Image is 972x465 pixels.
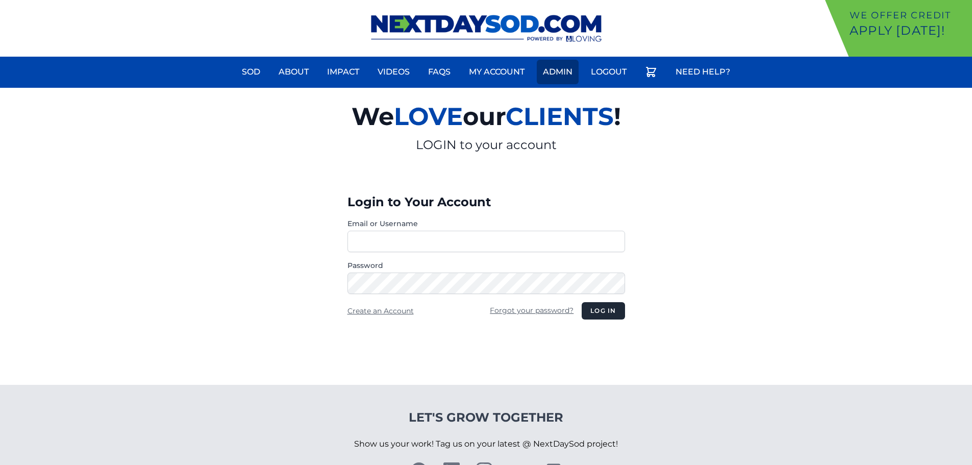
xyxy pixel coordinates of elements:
p: Show us your work! Tag us on your latest @ NextDaySod project! [354,426,618,462]
h3: Login to Your Account [347,194,625,210]
p: Apply [DATE]! [850,22,968,39]
span: LOVE [394,102,463,131]
a: Sod [236,60,266,84]
h2: We our ! [233,96,739,137]
a: Admin [537,60,579,84]
a: About [272,60,315,84]
p: We offer Credit [850,8,968,22]
span: CLIENTS [506,102,614,131]
p: LOGIN to your account [233,137,739,153]
button: Log in [582,302,625,320]
a: Logout [585,60,633,84]
h4: Let's Grow Together [354,409,618,426]
label: Email or Username [347,218,625,229]
a: Forgot your password? [490,306,574,315]
a: Need Help? [669,60,736,84]
a: Impact [321,60,365,84]
a: My Account [463,60,531,84]
a: FAQs [422,60,457,84]
label: Password [347,260,625,271]
a: Create an Account [347,306,414,315]
a: Videos [371,60,416,84]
